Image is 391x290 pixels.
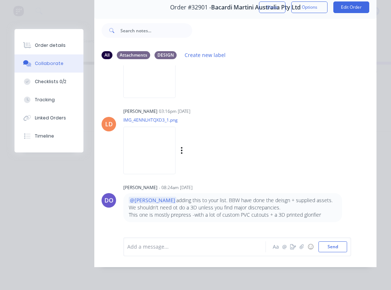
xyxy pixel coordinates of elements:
button: Linked Orders [15,109,83,127]
button: Edit Order [333,1,369,13]
div: Checklists 0/2 [35,78,66,85]
button: Options [291,1,328,13]
p: IMG_4ENNLHTQXD3_1.png [123,117,256,123]
button: Tracking [15,91,83,109]
button: Send [318,241,347,252]
div: - 08:24am [DATE] [159,184,193,191]
div: All [102,51,112,59]
input: Search notes... [120,23,192,38]
div: Attachments [117,51,150,59]
div: [PERSON_NAME] [123,108,157,115]
div: Timeline [35,133,54,139]
button: @ [280,242,289,251]
p: adding this to your list. BBW have done the deisgn + supplied assets. We shouldn't need ot do a 3... [129,197,337,212]
button: Create new label [181,50,230,60]
button: Timeline [15,127,83,145]
div: Order details [35,42,66,49]
div: DESIGN [155,51,177,59]
span: Order #32901 - [170,4,211,11]
span: @[PERSON_NAME] [129,197,176,204]
button: ☺ [306,242,315,251]
span: Bacardi Martini Australia Pty Ltd [211,4,301,11]
button: Collaborate [15,54,83,73]
p: This one is mostly prepress -with a lot of custom PVC cutouts + a 3D printed glorifier [129,211,337,218]
div: DO [104,196,114,205]
div: [PERSON_NAME] [123,184,157,191]
div: Tracking [35,97,55,103]
div: 03:16pm [DATE] [159,108,190,115]
button: Close [259,1,285,13]
div: Collaborate [35,60,63,67]
div: Linked Orders [35,115,66,121]
button: Aa [271,242,280,251]
button: Order details [15,36,83,54]
button: Checklists 0/2 [15,73,83,91]
div: LD [105,120,113,128]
